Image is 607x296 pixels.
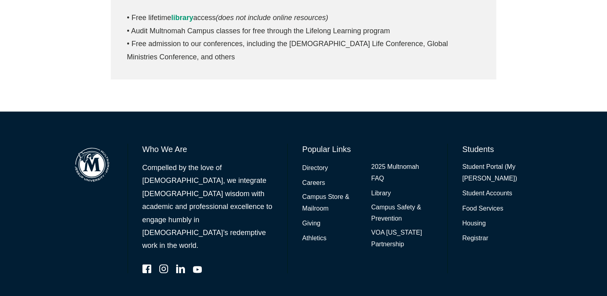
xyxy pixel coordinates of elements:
a: Careers [302,177,325,189]
a: VOA [US_STATE] Partnership [371,227,433,250]
h6: Students [462,144,536,155]
a: library [171,14,193,22]
a: Campus Store & Mailroom [302,191,364,215]
a: YouTube [193,264,202,273]
a: Campus Safety & Prevention [371,202,433,225]
img: Multnomah Campus of Jessup University logo [71,144,113,186]
a: Directory [302,162,328,174]
em: (does not include online resources) [216,14,328,22]
a: Athletics [302,233,326,244]
a: Library [371,188,391,199]
h6: Who We Are [142,144,273,155]
a: LinkedIn [176,264,185,273]
p: • Free lifetime access • Audit Multnomah Campus classes for free through the Lifelong Learning pr... [127,11,480,63]
h6: Popular Links [302,144,433,155]
a: 2025 Multnomah FAQ [371,161,433,184]
a: Facebook [142,264,151,273]
a: Registrar [462,233,488,244]
a: Student Accounts [462,188,512,199]
a: Housing [462,218,486,229]
a: Instagram [159,264,168,273]
a: Student Portal (My [PERSON_NAME]) [462,161,536,184]
a: Giving [302,218,320,229]
p: Compelled by the love of [DEMOGRAPHIC_DATA], we integrate [DEMOGRAPHIC_DATA] wisdom with academic... [142,161,273,252]
a: Food Services [462,203,503,215]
